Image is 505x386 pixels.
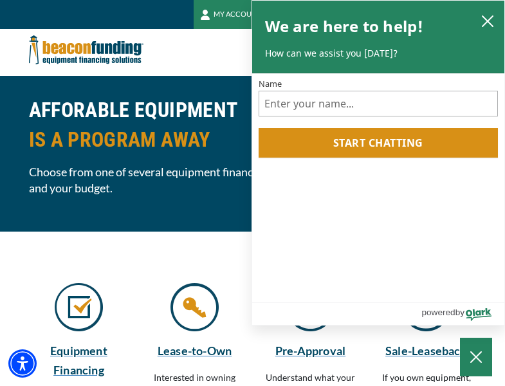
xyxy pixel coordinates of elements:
[145,341,245,360] a: Lease-to-Own
[29,164,477,196] span: Choose from one of several equipment financing programs built to fit your business goals and your...
[170,306,219,317] a: Key icon
[259,128,499,158] button: Start chatting
[455,304,464,320] span: by
[421,304,455,320] span: powered
[55,283,103,331] img: Check mark icon
[265,14,424,39] h2: We are here to help!
[259,91,499,116] input: Name
[55,306,103,317] a: Check mark icon
[8,349,37,378] div: Accessibility Menu
[376,341,477,360] a: Sale-Leaseback
[170,283,219,331] img: Key icon
[477,12,498,30] button: close chatbox
[421,303,504,325] a: Powered by Olark
[261,341,361,360] a: Pre-Approval
[29,341,129,380] a: Equipment Financing
[29,95,477,154] h2: AFFORABLE EQUIPMENT
[265,47,492,60] p: How can we assist you [DATE]?
[259,80,499,88] label: Name
[29,29,143,71] img: Beacon Funding Corporation logo
[460,338,492,376] button: Close Chatbox
[29,125,477,154] span: IS A PROGRAM AWAY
